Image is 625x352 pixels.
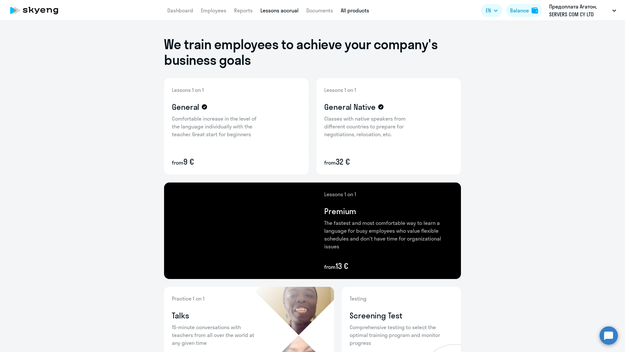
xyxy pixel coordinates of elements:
[350,295,453,302] p: Testing
[324,261,453,271] p: 13 €
[350,323,453,347] p: Comprehensive testing to select the optimal training program and monitor progress
[164,37,461,68] h1: We train employees to achieve your company's business goals
[324,190,453,198] p: Lessons 1 on 1
[324,219,453,250] p: The fastest and most comfortable way to learn a language for busy employees who value flexible sc...
[486,7,491,14] span: EN
[167,7,193,14] a: Dashboard
[172,156,257,167] p: 9 €
[546,3,619,18] button: Предоплата Агатон, SERVERS COM CY LTD
[260,7,299,14] a: Lessons accrual
[532,7,538,14] img: balance
[306,7,333,14] a: Documents
[172,86,257,94] p: Lessons 1 on 1
[172,310,189,321] h4: Talks
[324,102,376,112] h4: General Native
[510,7,529,14] div: Balance
[506,4,542,17] button: Balancebalance
[481,4,502,17] button: EN
[316,78,419,175] img: general-native-content-bg.png
[201,7,226,14] a: Employees
[324,86,409,94] p: Lessons 1 on 1
[234,183,461,279] img: premium-content-bg.png
[324,115,409,138] p: Classes with native speakers from different countries to prepare for negotiations, relocation, etc.
[324,264,336,270] small: from
[324,159,336,166] small: from
[350,310,402,321] h4: Screening Test
[172,159,183,166] small: from
[549,3,610,18] p: Предоплата Агатон, SERVERS COM CY LTD
[324,206,356,216] h4: Premium
[172,115,257,138] p: Comfortable increase in the level of the language individually with the teacher. Great start for ...
[172,323,263,347] p: 15-minute conversations with teachers from all over the world at any given time
[324,156,409,167] p: 32 €
[234,7,253,14] a: Reports
[172,295,263,302] p: Practice 1 on 1
[341,7,369,14] a: All products
[172,102,199,112] h4: General
[164,78,262,175] img: general-content-bg.png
